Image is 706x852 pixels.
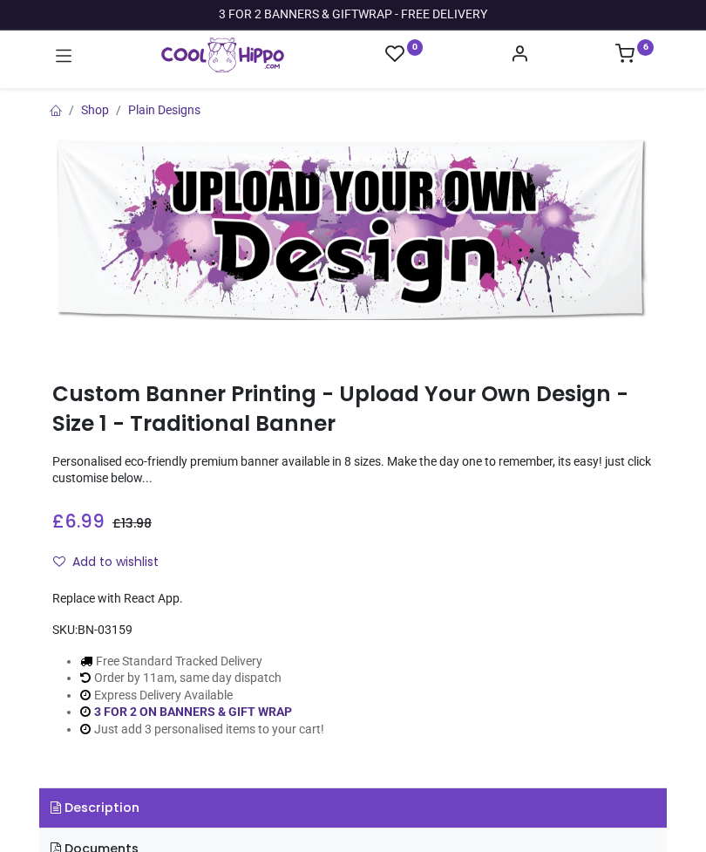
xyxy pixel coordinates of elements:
[52,548,173,577] button: Add to wishlistAdd to wishlist
[64,508,105,534] span: 6.99
[219,6,487,24] div: 3 FOR 2 BANNERS & GIFTWRAP - FREE DELIVERY
[637,39,654,56] sup: 6
[52,622,654,639] div: SKU:
[52,379,654,440] h1: Custom Banner Printing - Upload Your Own Design - Size 1 - Traditional Banner
[52,140,654,320] img: Custom Banner Printing - Upload Your Own Design - Size 1 - Traditional Banner
[80,687,324,705] li: Express Delivery Available
[80,653,324,671] li: Free Standard Tracked Delivery
[39,788,667,828] a: Description
[94,705,292,719] a: 3 FOR 2 ON BANNERS & GIFT WRAP
[52,590,654,608] div: Replace with React App.
[78,623,132,637] span: BN-03159
[121,515,152,532] span: 13.98
[161,37,284,72] a: Logo of Cool Hippo
[510,49,529,63] a: Account Info
[53,556,65,568] i: Add to wishlist
[615,49,654,63] a: 6
[112,515,152,532] span: £
[161,37,284,72] img: Cool Hippo
[385,44,424,65] a: 0
[52,453,654,487] p: Personalised eco-friendly premium banner available in 8 sizes. Make the day one to remember, its ...
[52,508,105,534] span: £
[80,670,324,687] li: Order by 11am, same day dispatch
[80,721,324,739] li: Just add 3 personalised items to your cart!
[81,103,109,117] a: Shop
[407,39,424,56] sup: 0
[128,103,200,117] a: Plain Designs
